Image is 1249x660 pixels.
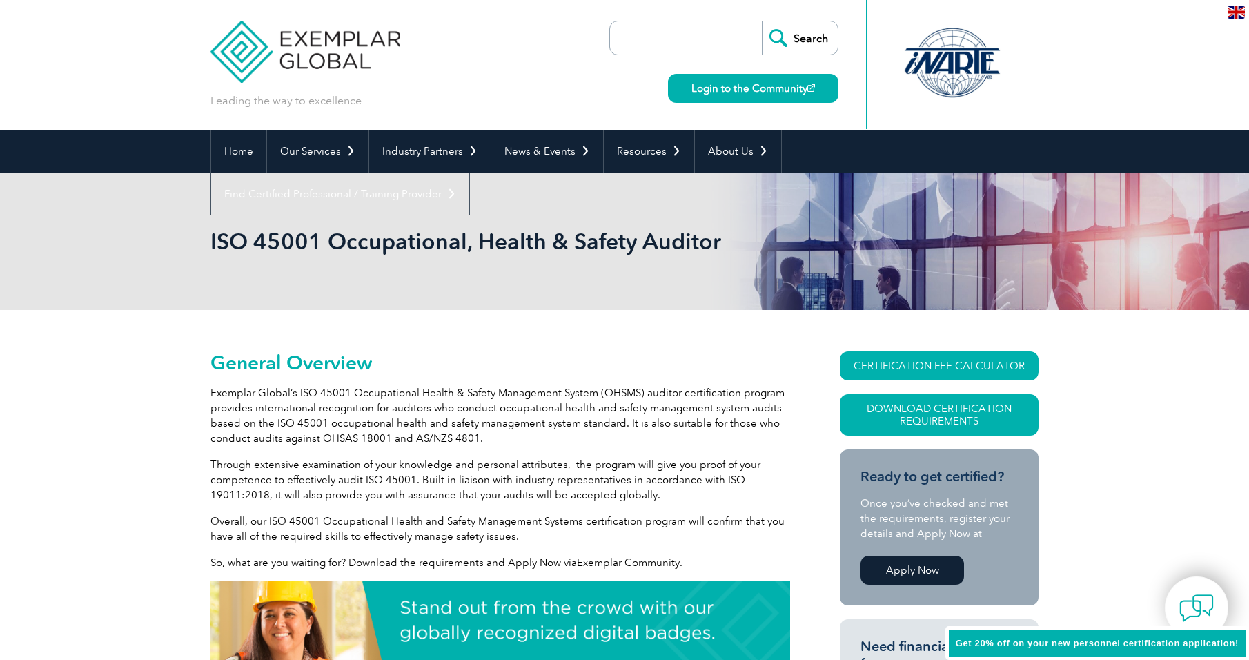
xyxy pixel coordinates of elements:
[695,130,781,173] a: About Us
[860,468,1018,485] h3: Ready to get certified?
[210,228,740,255] h1: ISO 45001 Occupational, Health & Safety Auditor
[210,457,790,503] p: Through extensive examination of your knowledge and personal attributes, the program will give yo...
[860,556,964,585] a: Apply Now
[840,394,1039,436] a: Download Certification Requirements
[840,351,1039,380] a: CERTIFICATION FEE CALCULATOR
[211,173,469,215] a: Find Certified Professional / Training Provider
[211,130,266,173] a: Home
[210,385,790,446] p: Exemplar Global’s ISO 45001 Occupational Health & Safety Management System (OHSMS) auditor certif...
[807,84,815,92] img: open_square.png
[267,130,368,173] a: Our Services
[1179,591,1214,625] img: contact-chat.png
[604,130,694,173] a: Resources
[577,556,680,569] a: Exemplar Community
[369,130,491,173] a: Industry Partners
[210,93,362,108] p: Leading the way to excellence
[956,638,1239,648] span: Get 20% off on your new personnel certification application!
[210,351,790,373] h2: General Overview
[668,74,838,103] a: Login to the Community
[210,514,790,544] p: Overall, our ISO 45001 Occupational Health and Safety Management Systems certification program wi...
[210,555,790,570] p: So, what are you waiting for? Download the requirements and Apply Now via .
[860,496,1018,541] p: Once you’ve checked and met the requirements, register your details and Apply Now at
[1228,6,1245,19] img: en
[762,21,838,55] input: Search
[491,130,603,173] a: News & Events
